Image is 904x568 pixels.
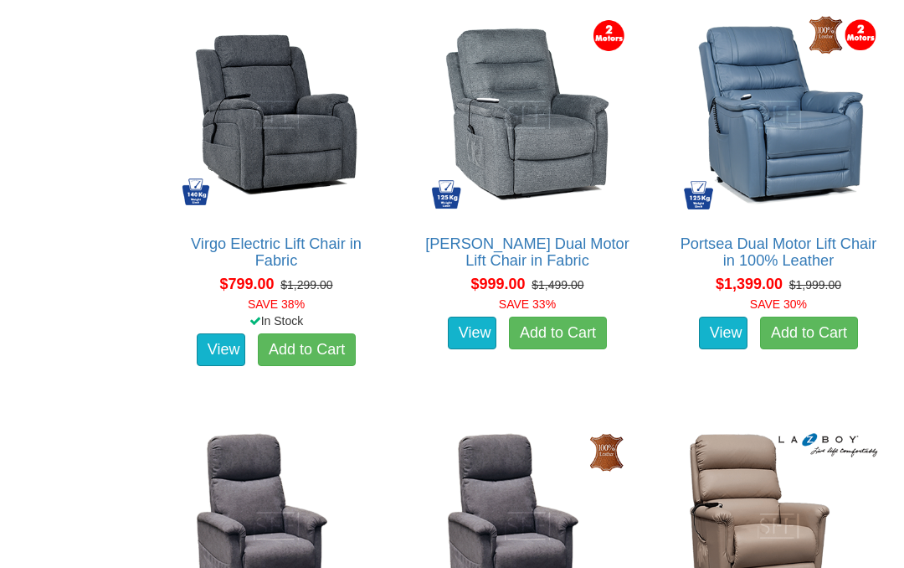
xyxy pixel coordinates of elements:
[219,276,274,292] span: $799.00
[425,235,629,269] a: [PERSON_NAME] Dual Motor Lift Chair in Fabric
[172,11,380,219] img: Virgo Electric Lift Chair in Fabric
[280,278,332,292] del: $1,299.00
[789,278,841,292] del: $1,999.00
[248,297,305,311] font: SAVE 38%
[699,317,747,350] a: View
[424,11,631,219] img: Bristow Dual Motor Lift Chair in Fabric
[681,235,877,269] a: Portsea Dual Motor Lift Chair in 100% Leather
[509,317,607,350] a: Add to Cart
[160,312,393,329] div: In Stock
[191,235,362,269] a: Virgo Electric Lift Chair in Fabric
[258,333,356,367] a: Add to Cart
[532,278,583,292] del: $1,499.00
[470,276,525,292] span: $999.00
[675,11,882,219] img: Portsea Dual Motor Lift Chair in 100% Leather
[760,317,858,350] a: Add to Cart
[448,317,496,350] a: View
[197,333,245,367] a: View
[750,297,807,311] font: SAVE 30%
[716,276,783,292] span: $1,399.00
[499,297,556,311] font: SAVE 33%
